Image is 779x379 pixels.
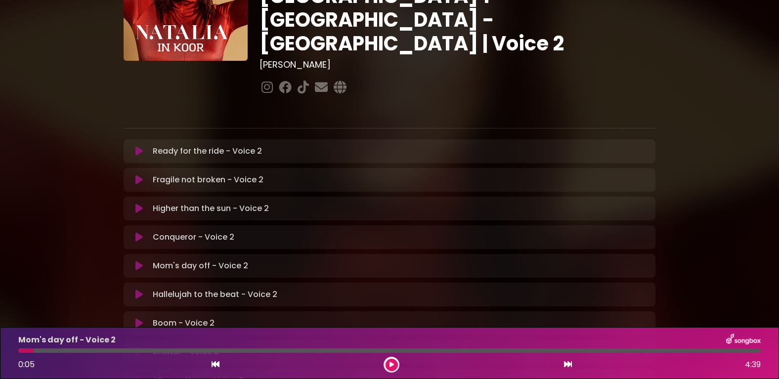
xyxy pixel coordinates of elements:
p: Higher than the sun - Voice 2 [153,203,269,214]
p: Conqueror - Voice 2 [153,231,234,243]
h3: [PERSON_NAME] [260,59,655,70]
p: Fragile not broken - Voice 2 [153,174,263,186]
p: Hallelujah to the beat - Voice 2 [153,289,277,300]
p: Ready for the ride - Voice 2 [153,145,262,157]
p: Boom - Voice 2 [153,317,215,329]
img: songbox-logo-white.png [726,334,761,346]
span: 0:05 [18,359,35,370]
p: Mom's day off - Voice 2 [18,334,116,346]
span: 4:39 [745,359,761,371]
p: Mom's day off - Voice 2 [153,260,248,272]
